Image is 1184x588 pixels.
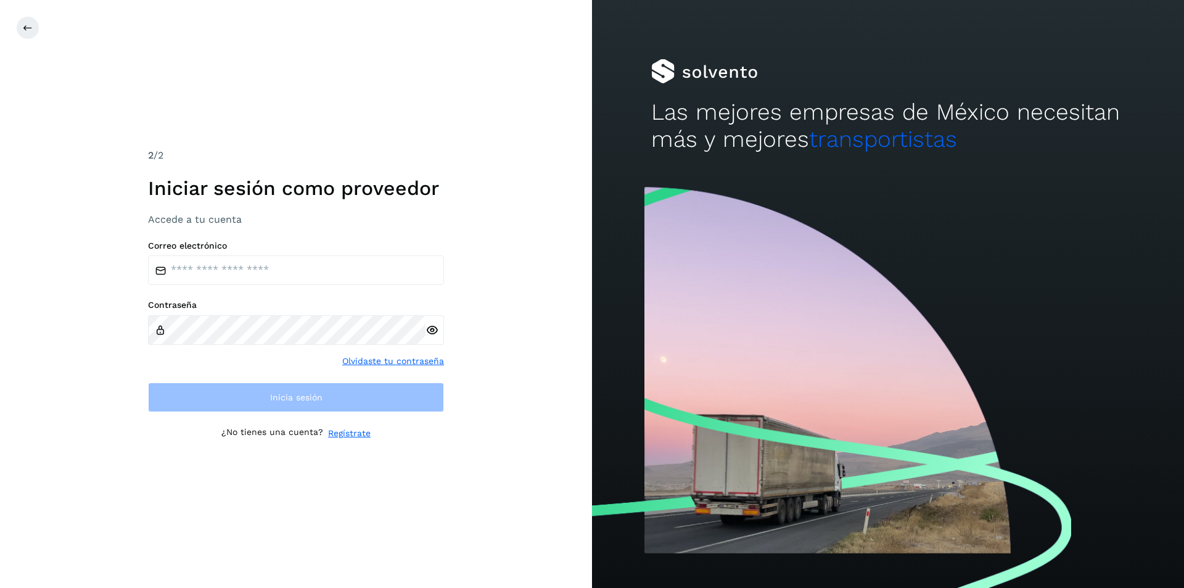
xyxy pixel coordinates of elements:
span: 2 [148,149,154,161]
button: Inicia sesión [148,383,444,412]
a: Regístrate [328,427,371,440]
div: /2 [148,148,444,163]
p: ¿No tienes una cuenta? [221,427,323,440]
h3: Accede a tu cuenta [148,213,444,225]
a: Olvidaste tu contraseña [342,355,444,368]
span: transportistas [809,126,957,152]
h1: Iniciar sesión como proveedor [148,176,444,200]
span: Inicia sesión [270,393,323,402]
label: Correo electrónico [148,241,444,251]
h2: Las mejores empresas de México necesitan más y mejores [651,99,1125,154]
label: Contraseña [148,300,444,310]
